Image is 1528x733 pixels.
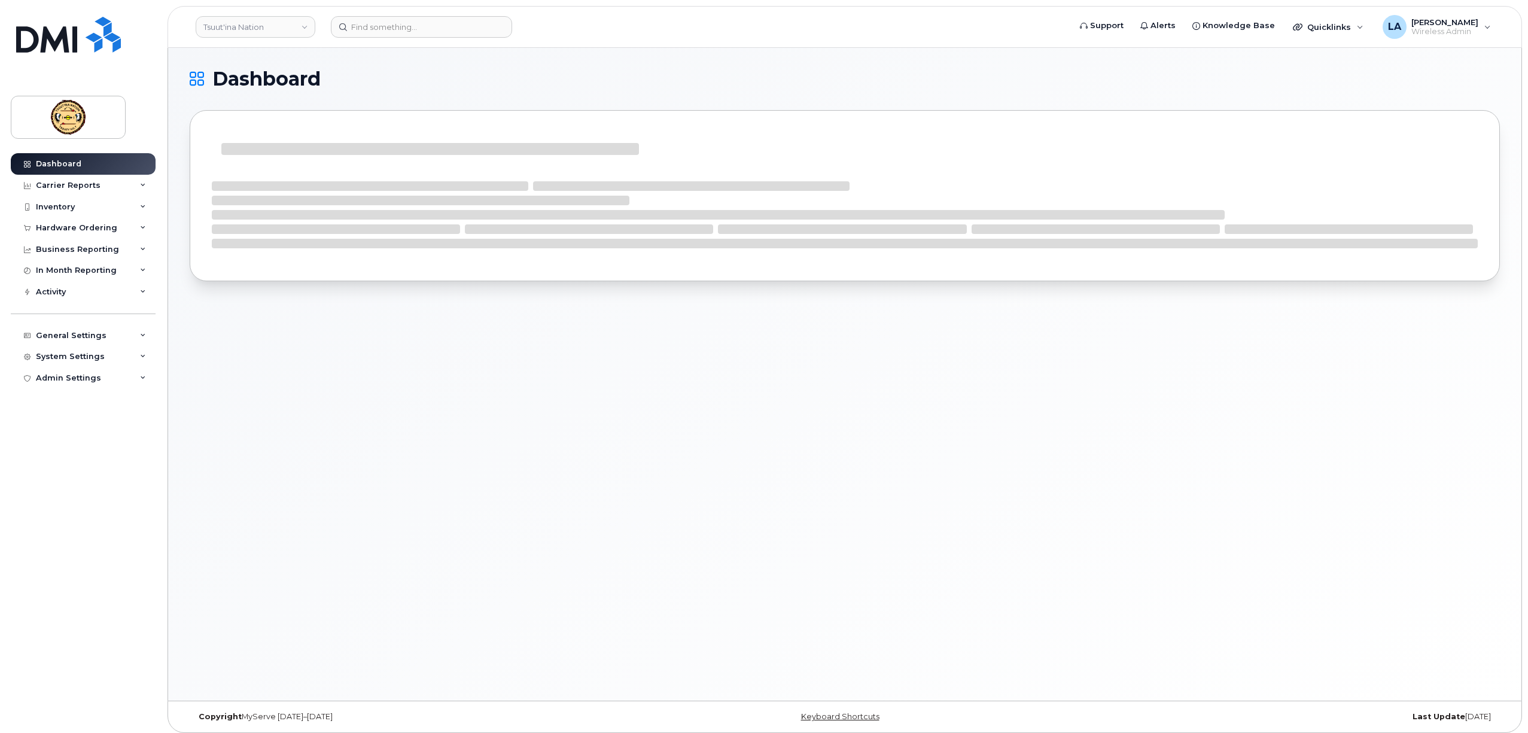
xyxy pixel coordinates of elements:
div: [DATE] [1063,712,1500,722]
span: Dashboard [212,70,321,88]
a: Keyboard Shortcuts [801,712,879,721]
strong: Last Update [1413,712,1465,721]
strong: Copyright [199,712,242,721]
div: MyServe [DATE]–[DATE] [190,712,626,722]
